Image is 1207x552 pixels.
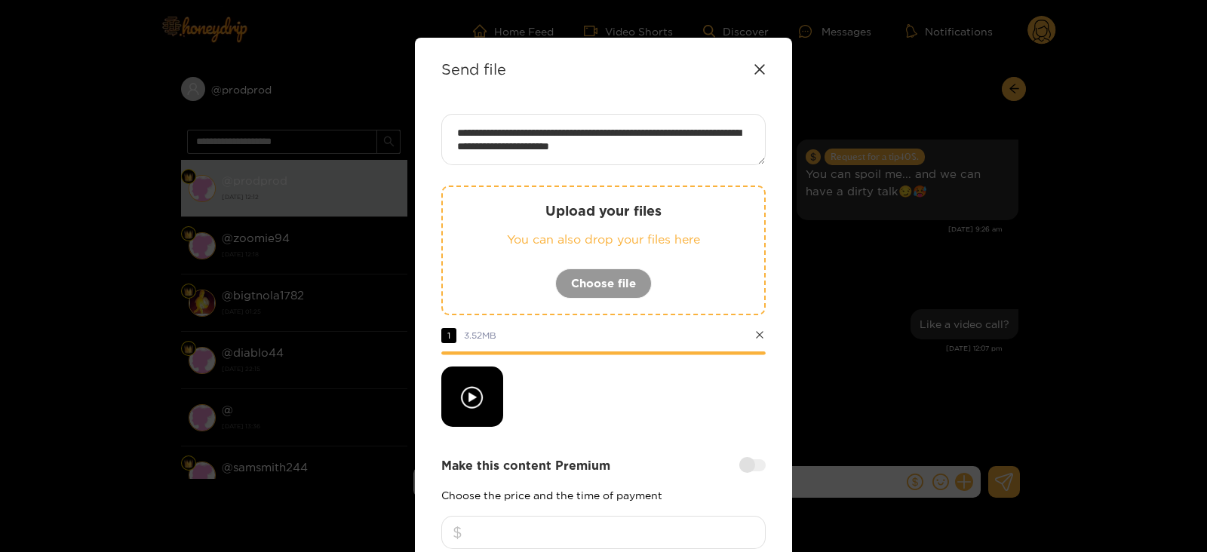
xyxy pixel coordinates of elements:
[441,60,506,78] strong: Send file
[441,328,456,343] span: 1
[441,489,766,501] p: Choose the price and the time of payment
[441,457,610,474] strong: Make this content Premium
[464,330,496,340] span: 3.52 MB
[473,202,734,219] p: Upload your files
[473,231,734,248] p: You can also drop your files here
[555,268,652,299] button: Choose file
